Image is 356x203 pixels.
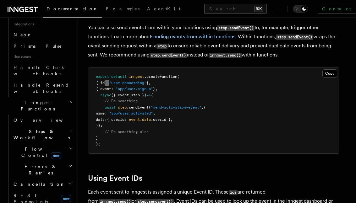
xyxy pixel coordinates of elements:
span: step }) [131,93,146,97]
a: Overview [11,115,74,126]
a: Prisma Pulse [11,40,74,52]
span: ); [96,142,100,146]
span: ( [149,105,151,110]
span: "app/user.activated" [109,111,153,115]
span: , [171,117,173,122]
a: Examples [102,2,143,17]
code: ids [229,190,238,195]
button: Steps & Workflows [11,126,74,143]
span: inngest [129,74,144,79]
a: Neon [11,29,74,40]
span: , [149,81,151,85]
span: new [61,195,71,202]
span: : [111,87,113,91]
span: : [105,81,107,85]
span: => [146,93,151,97]
span: Prisma Pulse [14,44,62,49]
span: Use cases [11,52,74,62]
span: "app/user.signup" [116,87,153,91]
span: ({ event [111,93,129,97]
span: } [96,136,98,140]
button: Errors & Retries [11,161,74,179]
span: } [146,81,149,85]
span: AgentKit [147,6,180,11]
span: , [153,111,155,115]
span: Overview [14,118,78,123]
span: Steps & Workflows [11,128,70,141]
span: Cancellation [11,181,65,187]
span: { event [96,87,111,91]
code: step.sendEvent() [150,53,187,58]
a: sending events from within functions [151,34,235,40]
span: Errors & Retries [11,163,68,176]
a: AgentKit [143,2,184,17]
span: , [201,105,204,110]
span: "user-onboarding" [109,81,146,85]
code: step.sendEvent() [217,25,255,31]
button: Search...⌘K [204,4,267,14]
span: // Do something [105,99,138,103]
button: Copy [322,69,337,77]
span: step [118,105,127,110]
span: , [155,87,157,91]
span: .sendEvent [127,105,149,110]
span: . [140,117,142,122]
button: Toggle dark mode [293,5,308,13]
span: "send-activation-event" [151,105,201,110]
span: , [129,93,131,97]
a: Handle Clerk webhooks [11,62,74,79]
span: { [204,105,206,110]
span: data [96,117,105,122]
a: Using Event IDs [88,174,142,183]
span: ( [177,74,179,79]
span: Examples [106,6,140,11]
code: step.sendEvent() [276,35,313,40]
code: inngest.send() [209,53,242,58]
code: step [156,44,167,49]
p: You can also send events from within your functions using to, for example, trigger other function... [88,23,339,60]
span: Handle Resend webhooks [14,83,69,94]
span: Inngest Functions [5,99,68,112]
kbd: ⌘K [254,6,263,12]
button: Inngest Functions [5,97,74,115]
span: } [153,87,155,91]
span: name [96,111,105,115]
span: : [105,117,107,122]
span: .userId } [151,117,171,122]
span: { [151,93,153,97]
span: export [96,74,109,79]
span: await [105,105,116,110]
span: Flow Control [11,146,69,158]
span: { id [96,81,105,85]
a: Handle Resend webhooks [11,79,74,97]
span: new [51,152,61,159]
span: event [129,117,140,122]
span: : [105,111,107,115]
span: // Do something else [105,130,149,134]
span: data [142,117,151,122]
span: Documentation [47,6,98,11]
span: Handle Clerk webhooks [14,65,66,76]
span: }); [96,123,102,128]
span: { userId [107,117,124,122]
span: .createFunction [144,74,177,79]
span: default [111,74,127,79]
span: : [124,117,127,122]
span: async [100,93,111,97]
a: Documentation [43,2,102,18]
button: Flow Controlnew [11,143,74,161]
button: Cancellation [11,179,74,190]
span: Integrations [11,19,74,29]
span: Neon [14,32,32,37]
